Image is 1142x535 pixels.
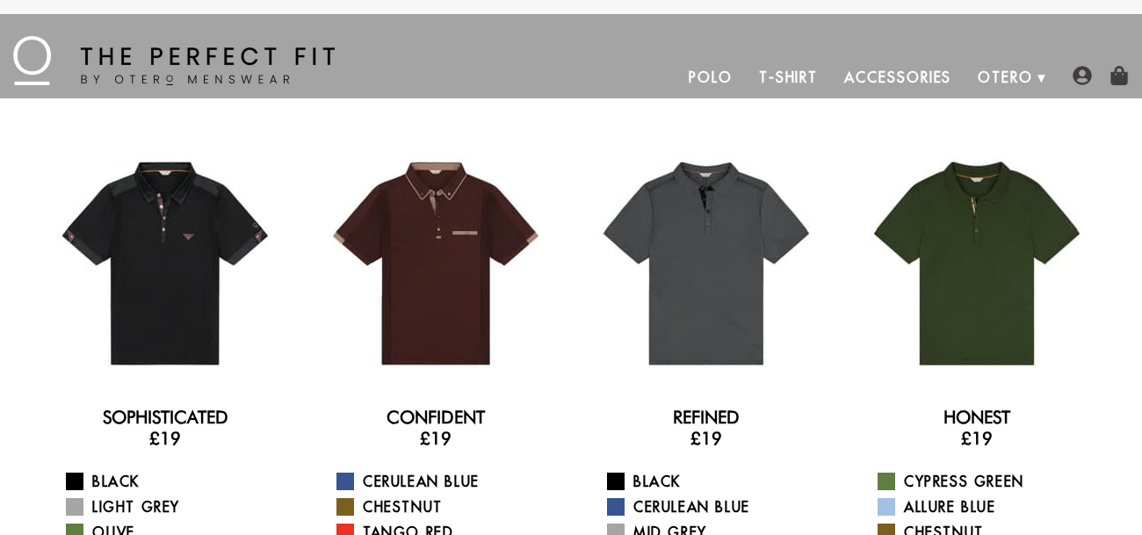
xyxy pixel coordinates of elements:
a: Black [66,471,286,492]
a: Cerulean Blue [336,471,557,492]
h3: £19 [856,428,1098,449]
a: Chestnut [336,496,557,517]
img: shopping-bag-icon.png [1109,66,1129,85]
a: Accessories [831,56,965,98]
h3: £19 [314,428,557,449]
h3: £19 [44,428,286,449]
a: Honest [943,407,1010,428]
img: user-account-icon.png [1073,66,1092,85]
a: Confident [387,407,485,428]
a: Allure Blue [878,496,1098,517]
a: Otero [965,56,1046,98]
a: Cypress Green [878,471,1098,492]
h3: £19 [585,428,828,449]
a: Light Grey [66,496,286,517]
a: Refined [673,407,740,428]
a: Sophisticated [103,407,228,428]
a: Polo [676,56,746,98]
a: Cerulean Blue [607,496,828,517]
img: The Perfect Fit - by Otero Menswear - Logo [13,36,335,85]
a: T-Shirt [746,56,831,98]
a: Black [607,471,828,492]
